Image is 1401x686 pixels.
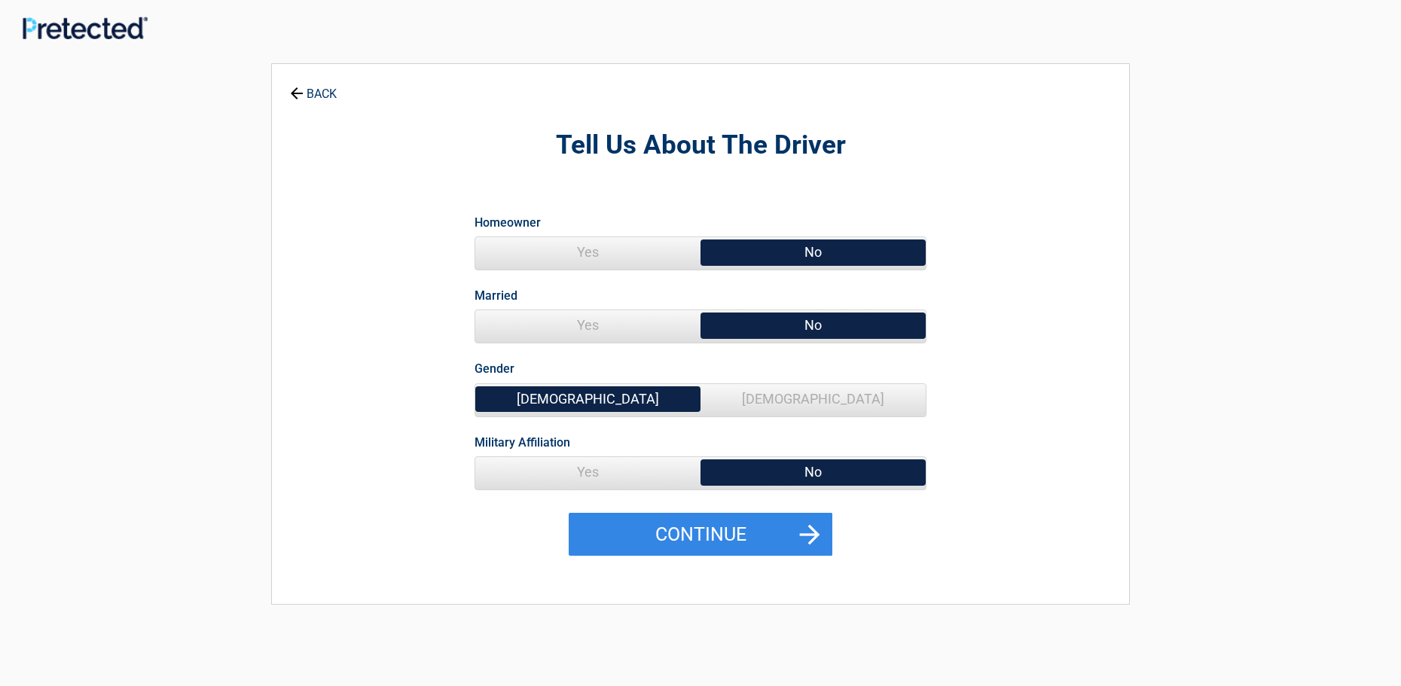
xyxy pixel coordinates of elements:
span: No [700,457,926,487]
label: Married [475,285,517,306]
span: Yes [475,237,700,267]
span: Yes [475,310,700,340]
img: Main Logo [23,17,148,39]
span: No [700,237,926,267]
label: Homeowner [475,212,541,233]
label: Military Affiliation [475,432,570,453]
a: BACK [287,74,340,100]
span: [DEMOGRAPHIC_DATA] [475,384,700,414]
h2: Tell Us About The Driver [355,128,1046,163]
span: Yes [475,457,700,487]
button: Continue [569,513,832,556]
span: No [700,310,926,340]
label: Gender [475,358,514,379]
span: [DEMOGRAPHIC_DATA] [700,384,926,414]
